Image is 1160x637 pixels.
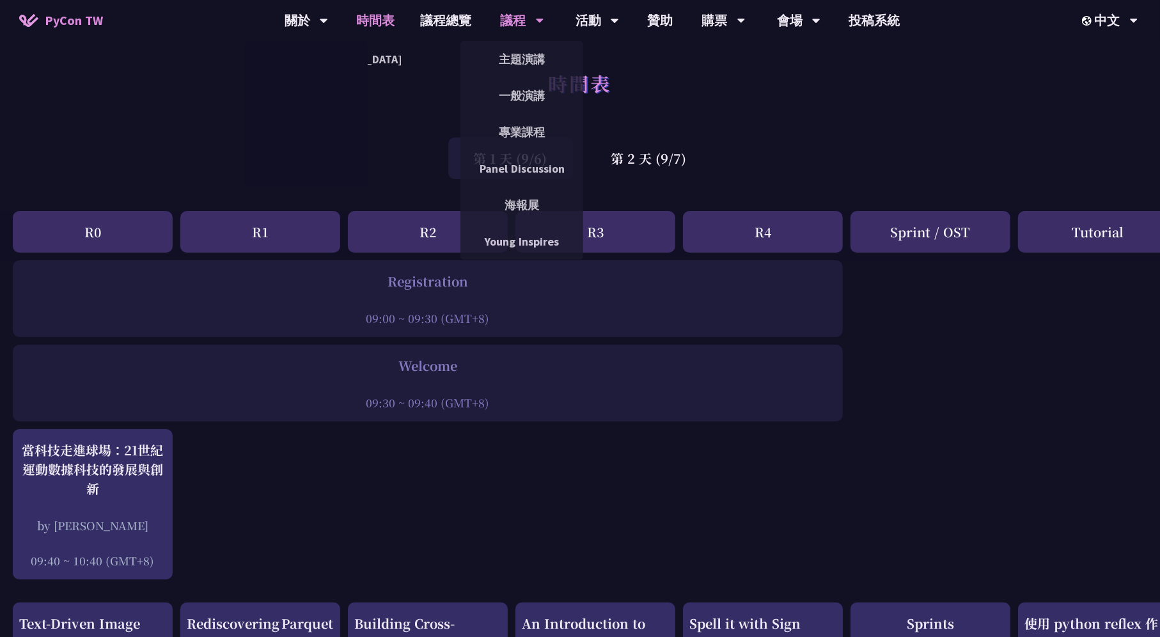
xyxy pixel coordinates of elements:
[19,356,836,375] div: Welcome
[448,138,573,179] div: 第 1 天 (9/6)
[460,81,583,111] a: 一般演講
[857,614,1004,633] div: Sprints
[19,395,836,411] div: 09:30 ~ 09:40 (GMT+8)
[683,211,843,253] div: R4
[19,441,166,569] a: 當科技走進球場：21世紀運動數據科技的發展與創新 by [PERSON_NAME] 09:40 ~ 10:40 (GMT+8)
[6,4,116,36] a: PyCon TW
[19,310,836,326] div: 09:00 ~ 09:30 (GMT+8)
[460,153,583,184] a: Panel Discussion
[245,44,368,74] a: PyCon [GEOGRAPHIC_DATA]
[19,517,166,533] div: by [PERSON_NAME]
[348,211,508,253] div: R2
[515,211,675,253] div: R3
[19,272,836,291] div: Registration
[13,211,173,253] div: R0
[19,14,38,27] img: Home icon of PyCon TW 2025
[460,44,583,74] a: 主題演講
[850,211,1010,253] div: Sprint / OST
[460,190,583,220] a: 海報展
[19,553,166,569] div: 09:40 ~ 10:40 (GMT+8)
[460,226,583,256] a: Young Inspires
[45,11,103,30] span: PyCon TW
[586,138,712,179] div: 第 2 天 (9/7)
[460,117,583,147] a: 專業課程
[19,441,166,498] div: 當科技走進球場：21世紀運動數據科技的發展與創新
[1082,16,1095,26] img: Locale Icon
[180,211,340,253] div: R1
